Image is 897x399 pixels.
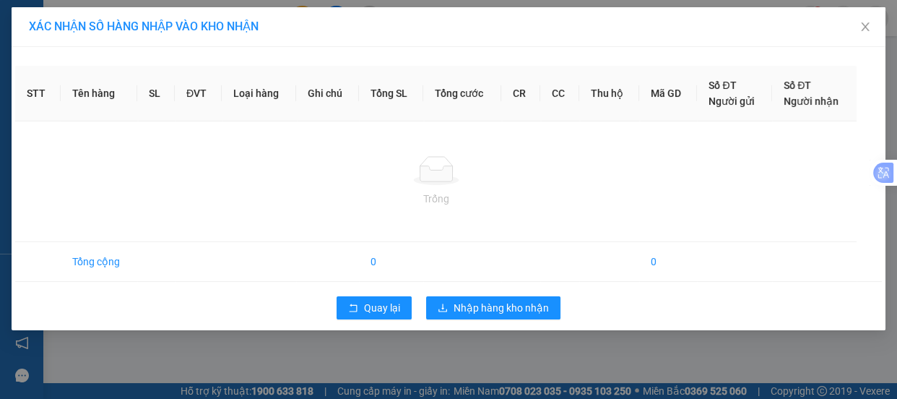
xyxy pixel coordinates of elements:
[540,66,579,121] th: CC
[337,296,412,319] button: rollbackQuay lại
[61,66,137,121] th: Tên hàng
[29,20,259,33] span: XÁC NHẬN SỐ HÀNG NHẬP VÀO KHO NHẬN
[639,66,697,121] th: Mã GD
[27,191,845,207] div: Trống
[708,80,736,91] span: Số ĐT
[426,296,560,319] button: downloadNhập hàng kho nhận
[438,303,448,314] span: download
[784,95,838,107] span: Người nhận
[708,95,755,107] span: Người gửi
[359,242,424,282] td: 0
[12,62,159,82] div: 0349773068
[12,45,159,62] div: HOA
[12,12,159,45] div: [GEOGRAPHIC_DATA]
[169,12,204,27] span: Nhận:
[364,300,400,316] span: Quay lại
[784,80,811,91] span: Số ĐT
[348,303,358,314] span: rollback
[222,66,296,121] th: Loại hàng
[137,66,175,121] th: SL
[423,66,500,121] th: Tổng cước
[169,45,316,62] div: TOÁN
[169,82,316,100] div: 0
[12,12,35,27] span: Gửi:
[169,62,316,82] div: 0906986498
[454,300,549,316] span: Nhập hàng kho nhận
[639,242,697,282] td: 0
[61,242,137,282] td: Tổng cộng
[175,66,222,121] th: ĐVT
[501,66,540,121] th: CR
[296,66,359,121] th: Ghi chú
[579,66,639,121] th: Thu hộ
[845,7,885,48] button: Close
[359,66,424,121] th: Tổng SL
[859,21,871,33] span: close
[169,12,316,45] div: [GEOGRAPHIC_DATA]
[15,66,61,121] th: STT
